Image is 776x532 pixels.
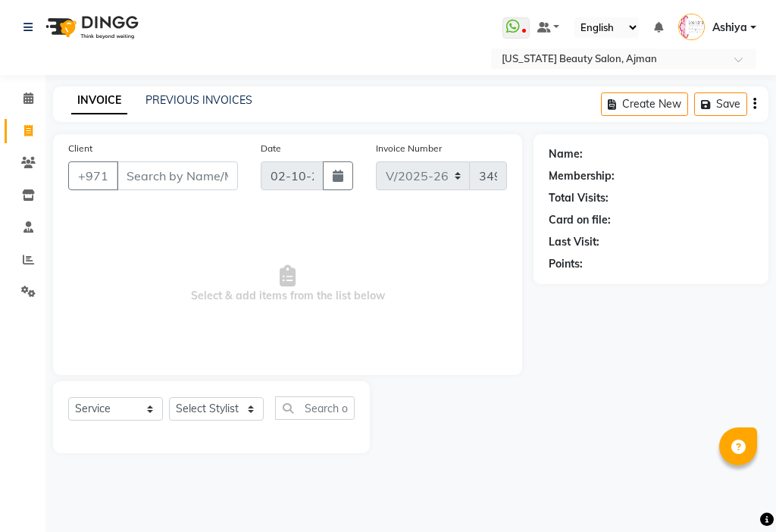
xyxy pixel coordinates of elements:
[68,142,92,155] label: Client
[549,168,615,184] div: Membership:
[549,256,583,272] div: Points:
[549,190,609,206] div: Total Visits:
[275,396,355,420] input: Search or Scan
[549,234,599,250] div: Last Visit:
[694,92,747,116] button: Save
[117,161,238,190] input: Search by Name/Mobile/Email/Code
[549,146,583,162] div: Name:
[376,142,442,155] label: Invoice Number
[39,6,142,49] img: logo
[68,161,118,190] button: +971
[68,208,507,360] span: Select & add items from the list below
[145,93,252,107] a: PREVIOUS INVOICES
[678,14,705,40] img: Ashiya
[71,87,127,114] a: INVOICE
[549,212,611,228] div: Card on file:
[261,142,281,155] label: Date
[601,92,688,116] button: Create New
[712,471,761,517] iframe: chat widget
[712,20,747,36] span: Ashiya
